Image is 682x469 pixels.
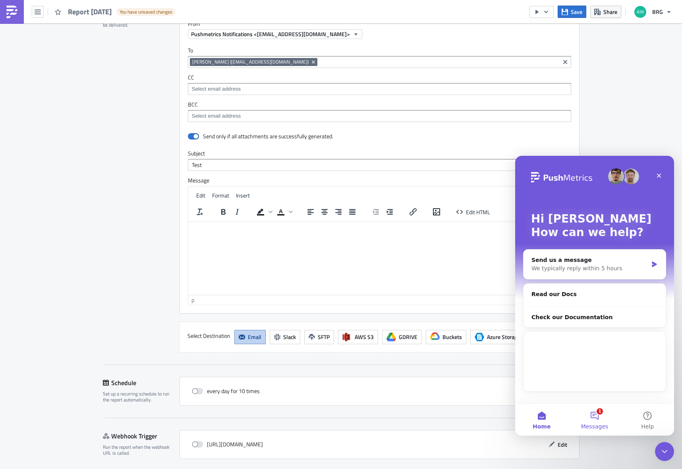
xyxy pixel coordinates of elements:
span: Azure Storage Blob [475,332,484,342]
button: GDRIVE [382,330,422,344]
button: Bold [216,206,230,217]
span: Report [DATE] [68,7,112,16]
div: Webhook Trigger [103,430,180,442]
button: Share [590,6,621,18]
div: Send only if all attachments are successfully generated. [203,133,333,140]
button: BRG [630,3,676,21]
span: Format [212,191,229,200]
div: p [191,296,194,304]
span: SFTP [318,333,330,341]
input: Select em ail add ress [190,85,568,93]
input: Select em ail add ress [190,112,568,120]
button: Save [558,6,586,18]
button: Buckets [426,330,466,344]
button: Insert/edit image [430,206,443,217]
button: Increase indent [383,206,396,217]
button: Edit HTML [453,206,493,217]
button: Align right [332,206,345,217]
label: Subject [188,150,571,157]
span: You have unsaved changes [120,9,172,15]
button: SFTP [304,330,334,344]
div: Run the report when the webhook URL is called. [103,444,174,456]
button: Align center [318,206,331,217]
label: BCC [188,101,571,108]
button: AWS S3 [338,330,378,344]
iframe: Intercom live chat [655,442,674,461]
span: AWS S3 [355,333,374,341]
div: Define where should your report be delivered. [103,16,170,28]
div: Schedule [103,377,180,389]
span: Edit HTML [466,207,490,216]
div: Background color [254,206,274,217]
span: GDRIVE [399,333,417,341]
span: Azure Storage Blob [487,333,532,341]
img: Avatar [634,5,647,19]
button: Pushmetrics Notifications <[EMAIL_ADDRESS][DOMAIN_NAME]> [188,29,362,39]
span: Insert [236,191,250,200]
div: Set up a recurring schedule to run the report automatically. [103,391,174,403]
label: To [188,47,571,54]
div: Text color [274,206,294,217]
span: BRG [652,8,663,16]
button: Clear formatting [193,206,207,217]
button: Azure Storage BlobAzure Storage Blob [470,330,537,344]
span: Save [571,8,582,16]
span: Email [248,333,261,341]
button: Align left [304,206,317,217]
span: Pushmetrics Notifications <[EMAIL_ADDRESS][DOMAIN_NAME]> [191,30,350,38]
button: Italic [230,206,244,217]
iframe: Intercom live chat [515,156,674,436]
label: CC [188,74,571,81]
label: Select Destination [187,330,230,342]
span: Edit [558,440,567,449]
span: Slack [283,333,296,341]
button: Remove Tag [310,58,317,66]
button: Edit [545,438,571,451]
iframe: Rich Text Area [188,222,571,295]
img: PushMetrics [6,6,18,18]
div: [URL][DOMAIN_NAME] [192,438,263,450]
span: Buckets [442,333,462,341]
button: Decrease indent [369,206,383,217]
button: Email [234,330,266,344]
label: From [188,20,579,27]
span: [PERSON_NAME] ([EMAIL_ADDRESS][DOMAIN_NAME]) [192,59,309,65]
button: Justify [346,206,359,217]
button: Insert/edit link [406,206,420,217]
label: Message [188,177,571,184]
span: Share [603,8,617,16]
button: Clear selected items [560,57,570,67]
span: Edit [196,191,205,200]
button: Slack [270,330,300,344]
div: every day for 10 times [192,385,260,397]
